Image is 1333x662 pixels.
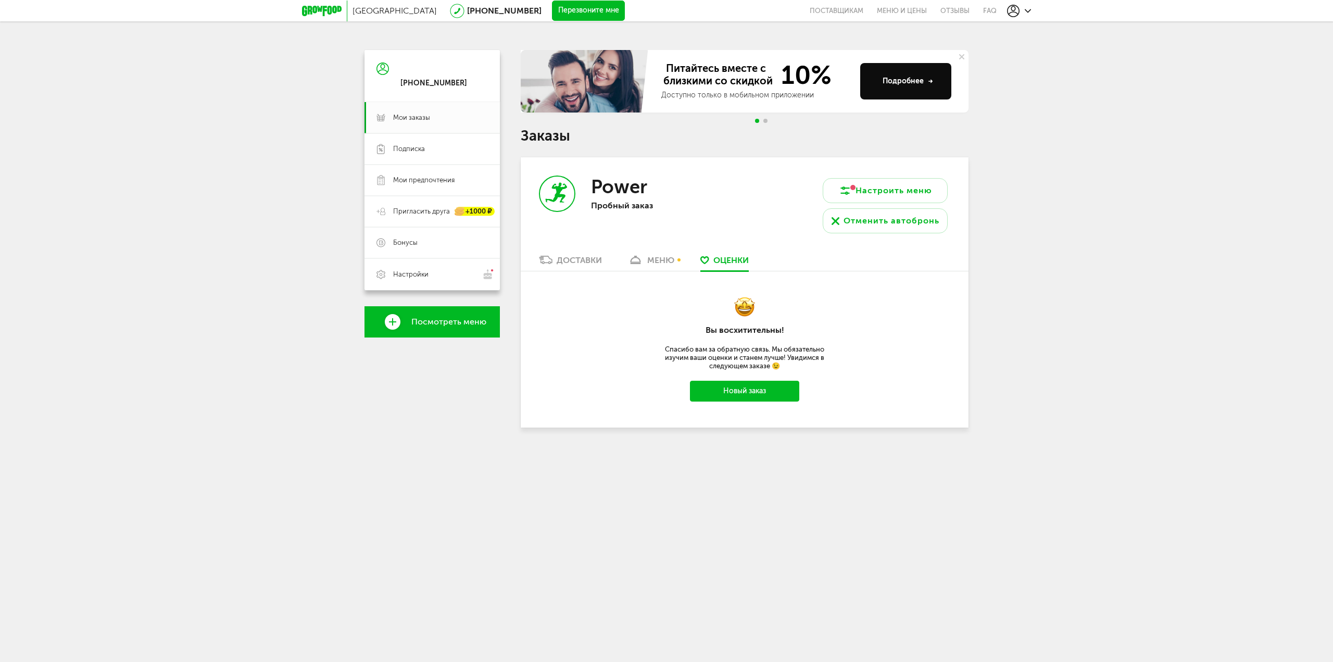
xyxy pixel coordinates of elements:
button: Перезвоните мне [552,1,625,21]
span: Настройки [393,270,429,279]
a: Пригласить друга +1000 ₽ [364,196,500,227]
a: меню [623,254,680,271]
a: [PHONE_NUMBER] [467,6,542,16]
div: меню [647,255,674,265]
div: +1000 ₽ [455,207,495,216]
span: Пригласить друга [393,207,450,216]
div: [PHONE_NUMBER] [400,79,467,88]
p: Пробный заказ [591,201,726,210]
a: Доставки [534,254,607,271]
img: smile-eyes-stars.54b5357.png [734,297,755,317]
span: [GEOGRAPHIC_DATA] [353,6,437,16]
a: Мои предпочтения [364,165,500,196]
h3: Power [591,176,647,198]
img: family-banner.579af9d.jpg [521,50,651,113]
span: Подписка [393,144,425,154]
button: Подробнее [860,63,951,99]
a: Настройки [364,258,500,290]
span: Go to slide 1 [755,119,759,123]
span: Оценки [713,255,749,265]
a: Мои заказы [364,102,500,133]
div: Отменить автобронь [844,215,939,227]
div: Доступно только в мобильном приложении [661,90,852,101]
span: Мои заказы [393,113,430,122]
button: Новый заказ [690,381,799,402]
span: Бонусы [393,238,418,247]
div: Подробнее [883,76,933,86]
div: Доставки [557,255,602,265]
h1: Заказы [521,129,969,143]
a: Оценки [695,254,754,271]
span: Посмотреть меню [411,317,486,327]
h2: Вы восхитительны! [640,325,849,335]
button: Настроить меню [823,178,948,203]
span: Go to slide 2 [763,119,768,123]
a: Посмотреть меню [364,306,500,338]
span: Питайтесь вместе с близкими со скидкой [661,62,775,88]
p: Спасибо вам за обратную связь. Мы обязательно изучим ваши оценки и станем лучше! Увидимся в следу... [656,345,833,370]
span: 10% [775,62,832,88]
button: Отменить автобронь [823,208,948,233]
span: Мои предпочтения [393,176,455,185]
a: Подписка [364,133,500,165]
a: Бонусы [364,227,500,258]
